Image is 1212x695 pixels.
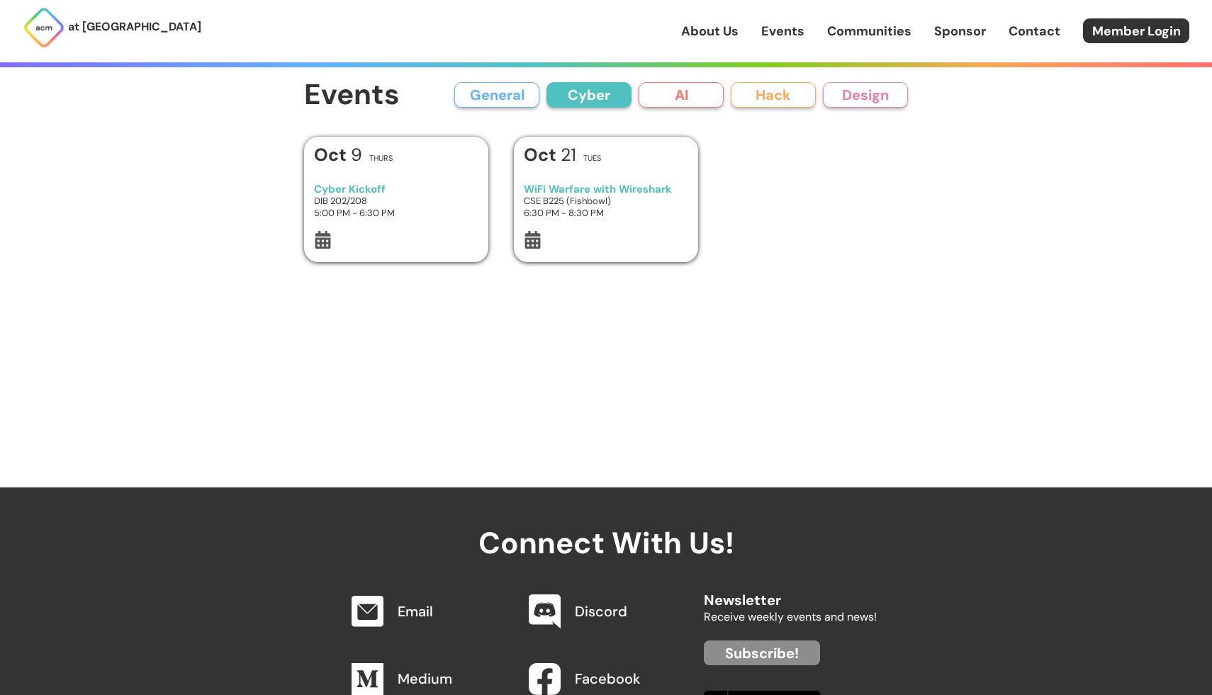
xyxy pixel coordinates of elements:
b: Oct [314,143,351,166]
a: Medium [398,669,452,688]
button: Cyber [546,82,632,108]
h3: 5:00 PM - 6:30 PM [314,207,479,219]
button: Design [823,82,908,108]
b: Oct [524,143,561,166]
h2: Connect With Us! [335,487,877,560]
h2: Tues [583,154,601,162]
a: Email [398,602,433,621]
img: Facebook [529,663,561,695]
h3: Cyber Kickoff [314,183,479,196]
h1: 9 [314,146,362,164]
a: Sponsor [934,22,986,40]
a: Communities [827,22,911,40]
img: ACM Logo [23,6,65,49]
h3: 6:30 PM - 8:30 PM [524,207,689,219]
img: Email [352,596,383,627]
button: Hack [731,82,816,108]
h2: Thurs [369,154,393,162]
p: Receive weekly events and news! [704,608,877,626]
h1: 21 [524,146,576,164]
p: at [GEOGRAPHIC_DATA] [68,18,201,36]
h2: Newsletter [704,578,877,608]
a: at [GEOGRAPHIC_DATA] [23,6,201,49]
a: Facebook [575,669,641,688]
a: Subscribe! [704,640,820,665]
a: Discord [575,602,627,621]
img: Medium [352,663,383,695]
img: Discord [529,594,561,630]
button: AI [639,82,724,108]
h1: Events [304,79,400,111]
a: Contact [1009,22,1060,40]
h3: WiFi Warfare with Wireshark [524,183,689,196]
a: Member Login [1083,18,1189,43]
a: Events [761,22,804,40]
button: General [454,82,539,108]
a: About Us [681,22,739,40]
h3: CSE B225 (Fishbowl) [524,195,689,207]
h3: DIB 202/208 [314,195,479,207]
